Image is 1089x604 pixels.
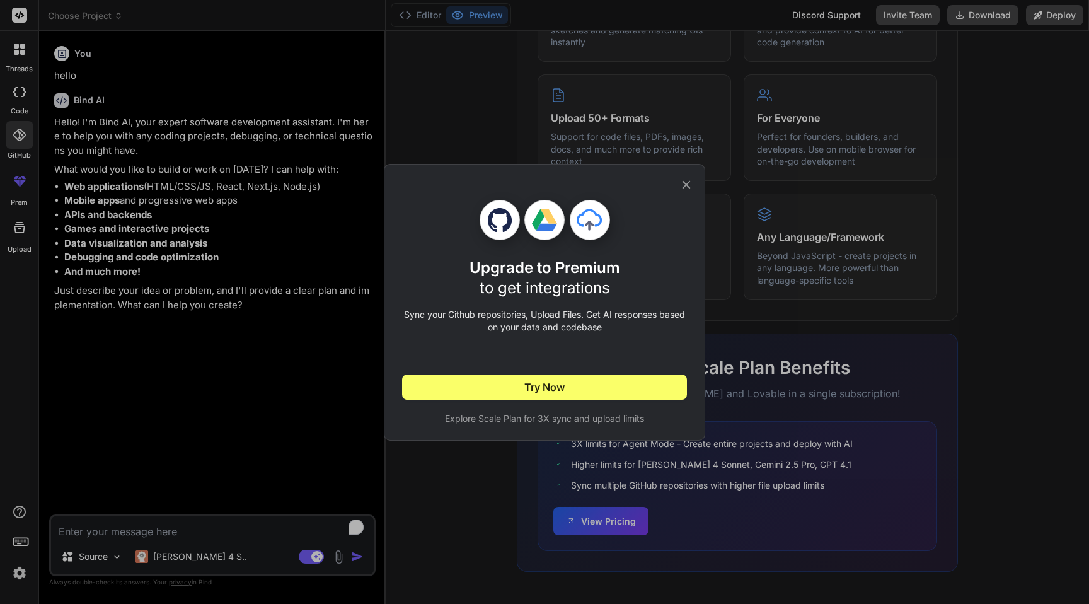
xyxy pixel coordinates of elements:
[480,279,610,297] span: to get integrations
[402,412,687,425] span: Explore Scale Plan for 3X sync and upload limits
[524,380,565,395] span: Try Now
[402,375,687,400] button: Try Now
[402,308,687,334] p: Sync your Github repositories, Upload Files. Get AI responses based on your data and codebase
[470,258,620,298] h1: Upgrade to Premium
